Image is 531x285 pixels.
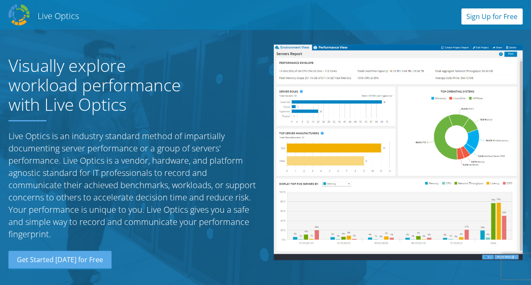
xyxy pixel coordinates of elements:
a: Sign Up for Free [461,8,523,25]
img: Server Report [274,44,522,260]
a: Get Started [DATE] for Free [8,251,112,269]
img: Dell Dpack [8,4,30,25]
h2: Live Optics [38,10,79,22]
h1: Visually explore workload performance with Live Optics [8,56,199,114]
p: Live Optics is an industry standard method of impartially documenting server performance or a gro... [8,130,257,240]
